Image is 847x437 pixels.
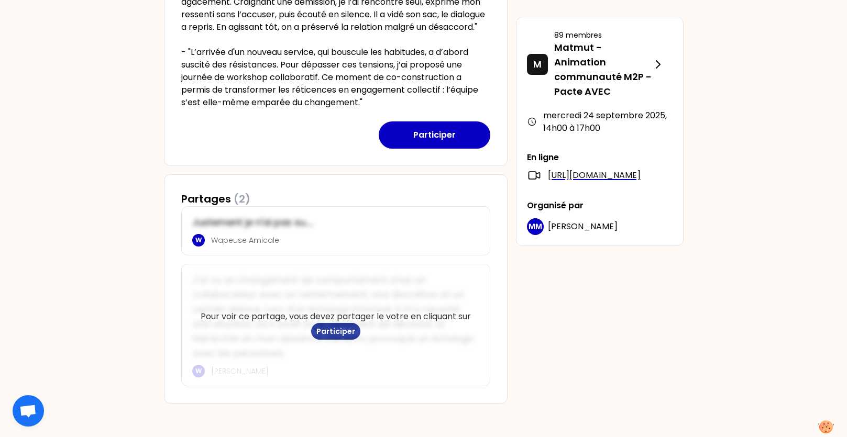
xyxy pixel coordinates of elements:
[548,169,641,182] a: [URL][DOMAIN_NAME]
[195,236,202,244] p: W
[527,199,673,212] p: Organisé par
[548,220,618,232] span: [PERSON_NAME]
[533,57,542,72] p: M
[527,109,673,135] div: mercredi 24 septembre 2025 , 14h00 à 17h00
[529,221,542,232] p: MM
[186,310,486,340] p: Pour voir ce partage, vous devez partager le votre en cliquant sur
[192,215,473,230] p: Justement je n'ai pas su.....
[311,323,360,340] button: Participer
[181,192,250,206] h3: Partages
[379,121,490,149] button: Participer
[13,395,44,427] div: Ouvrir le chat
[554,30,652,40] p: 89 membres
[554,40,652,99] p: Matmut - Animation communauté M2P - Pacte AVEC
[211,235,473,245] p: Wapeuse Amicale
[527,151,673,164] p: En ligne
[234,192,250,206] span: (2)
